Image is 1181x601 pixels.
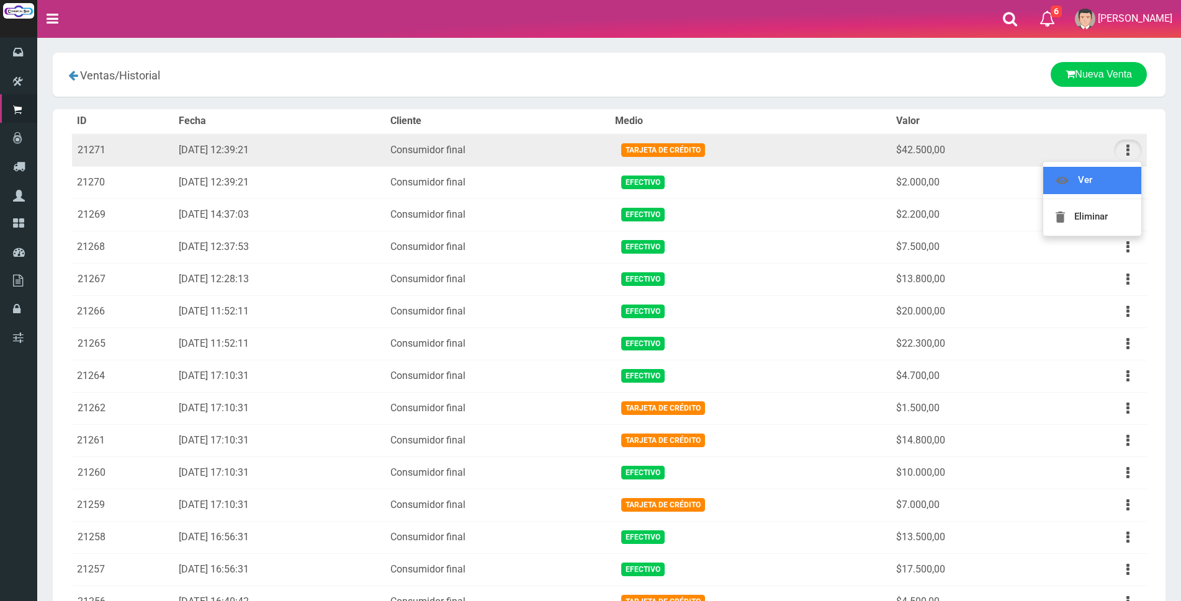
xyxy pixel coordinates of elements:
td: [DATE] 12:37:53 [174,231,385,263]
td: 21262 [72,392,174,424]
td: Consumidor final [385,295,610,327]
td: [DATE] 17:10:31 [174,489,385,521]
span: Efectivo [621,305,665,318]
td: Consumidor final [385,360,610,392]
td: [DATE] 17:10:31 [174,360,385,392]
td: $20.000,00 [891,295,1047,327]
td: 21266 [72,295,174,327]
td: Consumidor final [385,198,610,231]
td: 21258 [72,521,174,553]
td: 21270 [72,166,174,198]
img: User Image [1075,9,1095,29]
td: Consumidor final [385,424,610,456]
td: 21267 [72,263,174,295]
td: 21259 [72,489,174,521]
a: Eliminar [1043,203,1141,231]
td: Consumidor final [385,166,610,198]
td: [DATE] 17:10:31 [174,424,385,456]
img: Logo grande [3,3,34,19]
td: $22.300,00 [891,327,1047,360]
td: 21264 [72,360,174,392]
td: $7.000,00 [891,489,1047,521]
td: $2.200,00 [891,198,1047,231]
span: Tarjeta de Crédito [621,434,705,447]
span: Efectivo [621,530,665,543]
td: 21268 [72,231,174,263]
a: Ver [1043,167,1141,194]
span: Efectivo [621,208,665,221]
span: Efectivo [621,563,665,576]
td: [DATE] 17:10:31 [174,456,385,489]
th: ID [72,109,174,134]
td: [DATE] 11:52:11 [174,295,385,327]
td: Consumidor final [385,521,610,553]
td: 21260 [72,456,174,489]
td: $7.500,00 [891,231,1047,263]
span: Tarjeta de Crédito [621,401,705,414]
td: $13.800,00 [891,263,1047,295]
span: Efectivo [621,337,665,350]
td: $17.500,00 [891,553,1047,585]
span: Historial [119,69,160,82]
td: $14.800,00 [891,424,1047,456]
td: $10.000,00 [891,456,1047,489]
span: [PERSON_NAME] [1098,12,1172,24]
td: [DATE] 16:56:31 [174,553,385,585]
a: Nueva Venta [1051,62,1147,87]
td: 21271 [72,134,174,167]
td: $2.000,00 [891,166,1047,198]
span: Efectivo [621,369,665,382]
span: Efectivo [621,176,665,189]
td: [DATE] 17:10:31 [174,392,385,424]
th: Fecha [174,109,385,134]
td: Consumidor final [385,263,610,295]
td: [DATE] 12:39:21 [174,166,385,198]
span: Ventas [80,69,115,82]
td: 21261 [72,424,174,456]
td: $4.700,00 [891,360,1047,392]
td: Consumidor final [385,134,610,167]
td: Consumidor final [385,231,610,263]
span: Efectivo [621,240,665,253]
span: 6 [1051,6,1062,17]
td: Consumidor final [385,489,610,521]
td: Consumidor final [385,553,610,585]
span: Tarjeta de Crédito [621,498,705,511]
td: [DATE] 12:39:21 [174,134,385,167]
td: Consumidor final [385,327,610,360]
td: [DATE] 16:56:31 [174,521,385,553]
td: Consumidor final [385,456,610,489]
span: Efectivo [621,466,665,479]
td: $42.500,00 [891,134,1047,167]
th: Medio [610,109,891,134]
td: [DATE] 11:52:11 [174,327,385,360]
span: Tarjeta de Crédito [621,143,705,156]
td: $1.500,00 [891,392,1047,424]
th: Cliente [385,109,610,134]
td: 21269 [72,198,174,231]
th: Valor [891,109,1047,134]
td: [DATE] 12:28:13 [174,263,385,295]
div: / [62,62,427,87]
td: $13.500,00 [891,521,1047,553]
td: Consumidor final [385,392,610,424]
td: [DATE] 14:37:03 [174,198,385,231]
td: 21257 [72,553,174,585]
span: Efectivo [621,272,665,285]
td: 21265 [72,327,174,360]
